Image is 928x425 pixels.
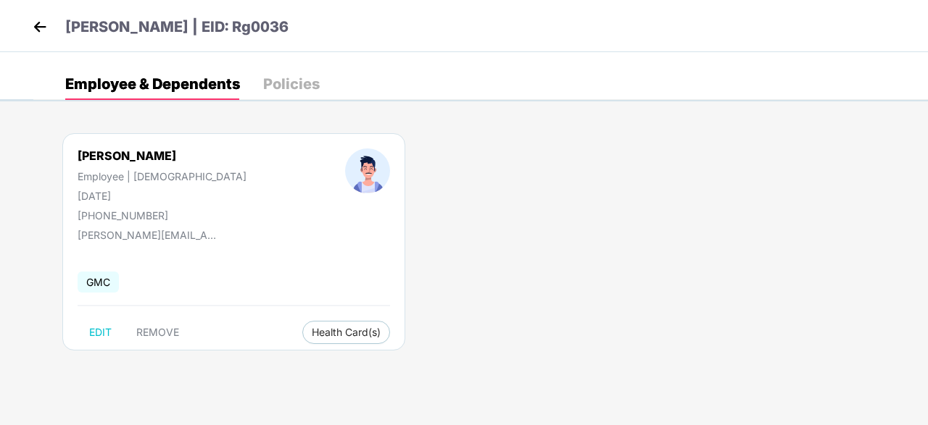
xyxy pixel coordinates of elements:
[89,327,112,338] span: EDIT
[78,190,246,202] div: [DATE]
[78,272,119,293] span: GMC
[78,229,223,241] div: [PERSON_NAME][EMAIL_ADDRESS][DOMAIN_NAME]
[78,170,246,182] div: Employee | [DEMOGRAPHIC_DATA]
[302,321,390,344] button: Health Card(s)
[65,16,289,38] p: [PERSON_NAME] | EID: Rg0036
[29,16,51,38] img: back
[263,77,320,91] div: Policies
[312,329,381,336] span: Health Card(s)
[65,77,240,91] div: Employee & Dependents
[78,209,246,222] div: [PHONE_NUMBER]
[345,148,390,193] img: profileImage
[125,321,191,344] button: REMOVE
[136,327,179,338] span: REMOVE
[78,321,123,344] button: EDIT
[78,148,246,163] div: [PERSON_NAME]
